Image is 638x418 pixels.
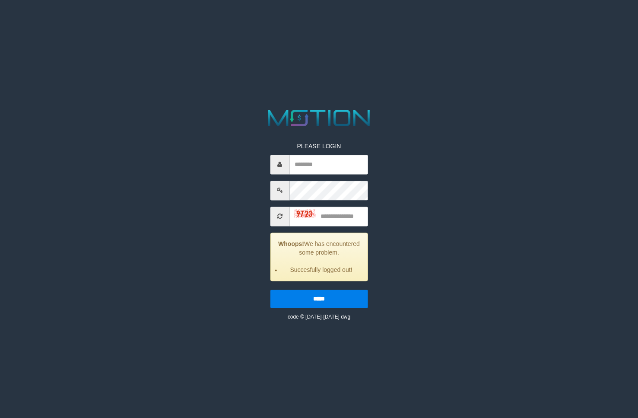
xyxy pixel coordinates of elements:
[270,142,368,150] p: PLEASE LOGIN
[278,240,304,247] strong: Whoops!
[263,107,375,129] img: MOTION_logo.png
[270,233,368,281] div: We has encountered some problem.
[281,265,361,274] li: Succesfully logged out!
[288,314,350,320] small: code © [DATE]-[DATE] dwg
[294,210,315,218] img: captcha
